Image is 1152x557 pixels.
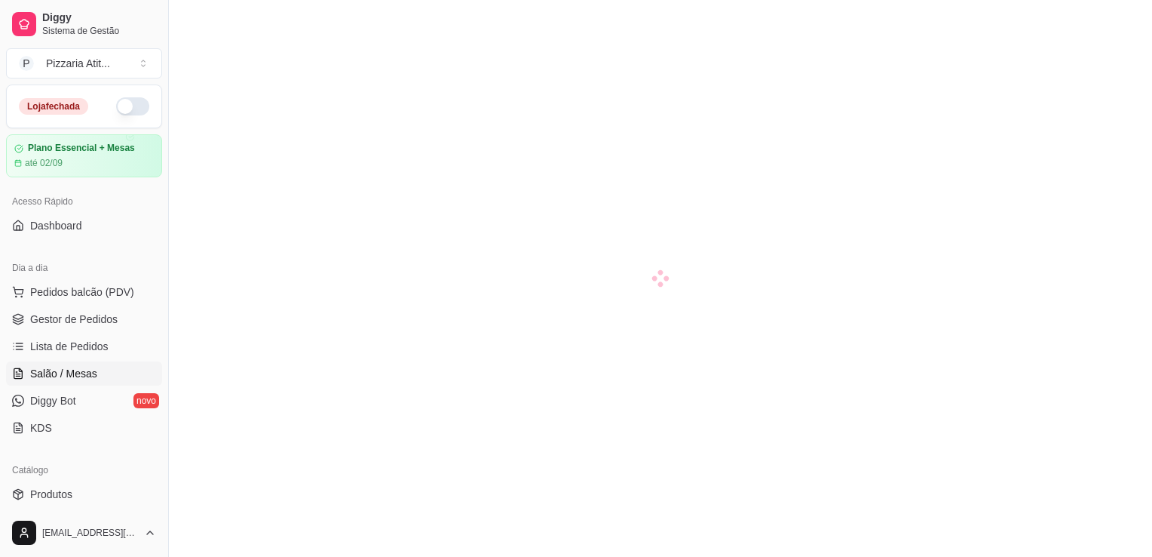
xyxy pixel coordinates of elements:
span: Produtos [30,487,72,502]
span: Diggy [42,11,156,25]
div: Dia a dia [6,256,162,280]
a: DiggySistema de Gestão [6,6,162,42]
button: [EMAIL_ADDRESS][DOMAIN_NAME] [6,515,162,551]
div: Acesso Rápido [6,189,162,214]
span: Lista de Pedidos [30,339,109,354]
span: Pedidos balcão (PDV) [30,285,134,300]
article: Plano Essencial + Mesas [28,143,135,154]
div: Loja fechada [19,98,88,115]
a: Salão / Mesas [6,362,162,386]
span: Gestor de Pedidos [30,312,118,327]
a: Plano Essencial + Mesasaté 02/09 [6,134,162,177]
button: Pedidos balcão (PDV) [6,280,162,304]
span: Dashboard [30,218,82,233]
a: Gestor de Pedidos [6,307,162,331]
article: até 02/09 [25,157,63,169]
span: [EMAIL_ADDRESS][DOMAIN_NAME] [42,527,138,539]
span: Diggy Bot [30,393,76,408]
span: P [19,56,34,71]
a: Lista de Pedidos [6,334,162,359]
a: KDS [6,416,162,440]
button: Select a team [6,48,162,78]
div: Catálogo [6,458,162,482]
span: Salão / Mesas [30,366,97,381]
a: Produtos [6,482,162,506]
button: Alterar Status [116,97,149,115]
span: KDS [30,420,52,435]
a: Dashboard [6,214,162,238]
span: Sistema de Gestão [42,25,156,37]
div: Pizzaria Atit ... [46,56,110,71]
a: Diggy Botnovo [6,389,162,413]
